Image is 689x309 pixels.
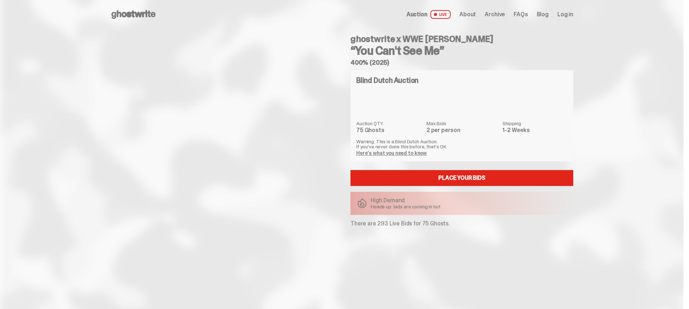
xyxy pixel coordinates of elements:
[371,204,441,209] p: Heads up: bids are coming in hot
[371,198,441,203] p: High Demand
[356,127,422,133] dd: 75 Ghosts
[356,139,567,149] p: Warning: This is a Blind Dutch Auction. If you’ve never done this before, that’s OK.
[502,127,567,133] dd: 1-2 Weeks
[350,59,573,66] h5: 400% (2025)
[356,121,422,126] dt: Auction QTY
[350,35,573,43] h4: ghostwrite x WWE [PERSON_NAME]
[557,12,573,17] a: Log in
[426,127,498,133] dd: 2 per person
[514,12,528,17] a: FAQs
[502,121,567,126] dt: Shipping
[537,12,549,17] a: Blog
[407,10,451,19] a: Auction LIVE
[356,77,418,84] h4: Blind Dutch Auction
[430,10,451,19] span: LIVE
[356,150,427,156] a: Here's what you need to know
[426,121,498,126] dt: Max Bids
[350,170,573,186] a: Place your Bids
[407,12,428,17] span: Auction
[485,12,505,17] a: Archive
[350,45,573,56] h3: “You Can't See Me”
[459,12,476,17] a: About
[350,221,573,227] p: There are 293 Live Bids for 75 Ghosts.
